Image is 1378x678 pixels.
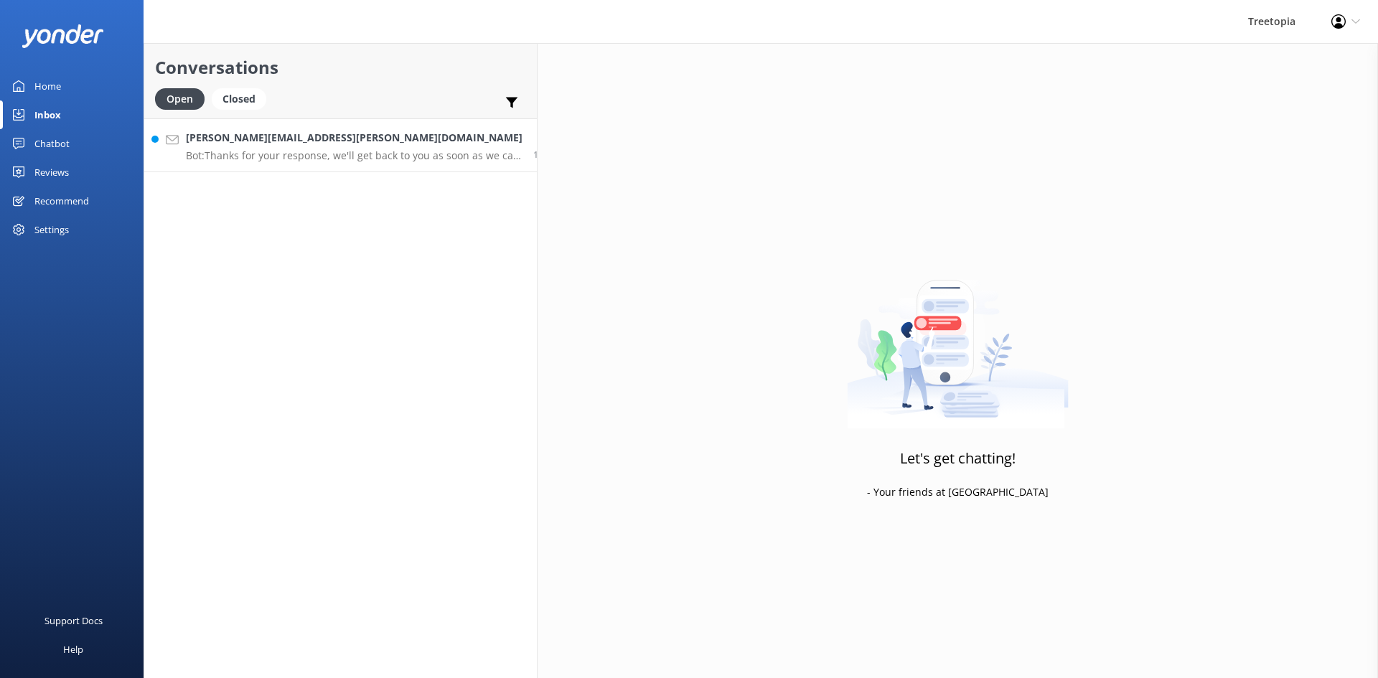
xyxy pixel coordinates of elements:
div: Home [34,72,61,100]
div: Reviews [34,158,69,187]
a: Open [155,90,212,106]
div: Closed [212,88,266,110]
div: Recommend [34,187,89,215]
div: Inbox [34,100,61,129]
p: Bot: Thanks for your response, we'll get back to you as soon as we can during opening hours. [186,149,522,162]
a: [PERSON_NAME][EMAIL_ADDRESS][PERSON_NAME][DOMAIN_NAME]Bot:Thanks for your response, we'll get bac... [144,118,537,172]
div: Support Docs [44,606,103,635]
div: Chatbot [34,129,70,158]
p: - Your friends at [GEOGRAPHIC_DATA] [867,484,1049,500]
img: artwork of a man stealing a conversation from at giant smartphone [847,250,1069,429]
h2: Conversations [155,54,526,81]
h4: [PERSON_NAME][EMAIL_ADDRESS][PERSON_NAME][DOMAIN_NAME] [186,130,522,146]
a: Closed [212,90,273,106]
div: Open [155,88,205,110]
h3: Let's get chatting! [900,447,1016,470]
div: Settings [34,215,69,244]
img: yonder-white-logo.png [22,24,104,48]
div: Help [63,635,83,664]
span: Oct 09 2025 08:08am (UTC -06:00) America/Mexico_City [533,149,544,161]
